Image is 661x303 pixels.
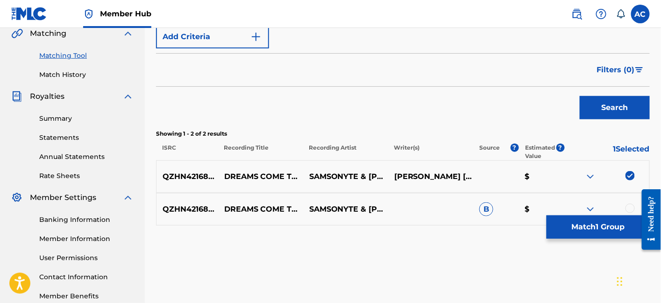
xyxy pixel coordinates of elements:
[303,204,388,215] p: SAMSONYTE & [PERSON_NAME]
[39,291,134,301] a: Member Benefits
[39,272,134,282] a: Contact Information
[218,171,303,182] p: DREAMS COME TRUE
[156,204,218,215] p: QZHN42168265
[388,144,473,160] p: Writer(s)
[303,171,388,182] p: SAMSONYTE & [PERSON_NAME]
[39,234,134,244] a: Member Information
[616,9,625,19] div: Notifications
[591,58,650,82] button: Filters (0)
[571,8,583,20] img: search
[122,91,134,102] img: expand
[218,204,303,215] p: DREAMS COME TRUE
[568,5,586,23] a: Public Search
[565,144,650,160] p: 1 Selected
[39,51,134,61] a: Matching Tool
[519,204,564,215] p: $
[631,5,650,23] div: User Menu
[635,67,643,73] img: filter
[100,8,151,19] span: Member Hub
[580,96,650,119] button: Search
[30,192,96,203] span: Member Settings
[596,8,607,20] img: help
[479,144,500,160] p: Source
[11,28,23,39] img: Matching
[617,268,623,296] div: Drag
[83,8,94,20] img: Top Rightsholder
[39,171,134,181] a: Rate Sheets
[250,31,262,42] img: 9d2ae6d4665cec9f34b9.svg
[11,91,22,102] img: Royalties
[511,144,519,152] span: ?
[11,192,22,203] img: Member Settings
[585,171,596,182] img: expand
[614,258,661,303] iframe: Chat Widget
[156,25,269,48] button: Add Criteria
[303,144,388,160] p: Recording Artist
[585,204,596,215] img: expand
[547,215,650,239] button: Match1 Group
[122,28,134,39] img: expand
[39,70,134,80] a: Match History
[11,7,47,21] img: MLC Logo
[388,171,473,182] p: [PERSON_NAME] [PERSON_NAME]
[122,192,134,203] img: expand
[519,171,564,182] p: $
[156,171,218,182] p: QZHN42168265
[597,64,635,76] span: Filters ( 0 )
[30,91,64,102] span: Royalties
[39,114,134,124] a: Summary
[218,144,303,160] p: Recording Title
[479,202,493,216] span: B
[156,144,218,160] p: ISRC
[39,133,134,143] a: Statements
[39,253,134,263] a: User Permissions
[592,5,611,23] div: Help
[625,171,635,180] img: deselect
[30,28,66,39] span: Matching
[156,130,650,138] p: Showing 1 - 2 of 2 results
[39,152,134,162] a: Annual Statements
[635,182,661,257] iframe: Resource Center
[39,215,134,225] a: Banking Information
[525,144,556,160] p: Estimated Value
[556,144,565,152] span: ?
